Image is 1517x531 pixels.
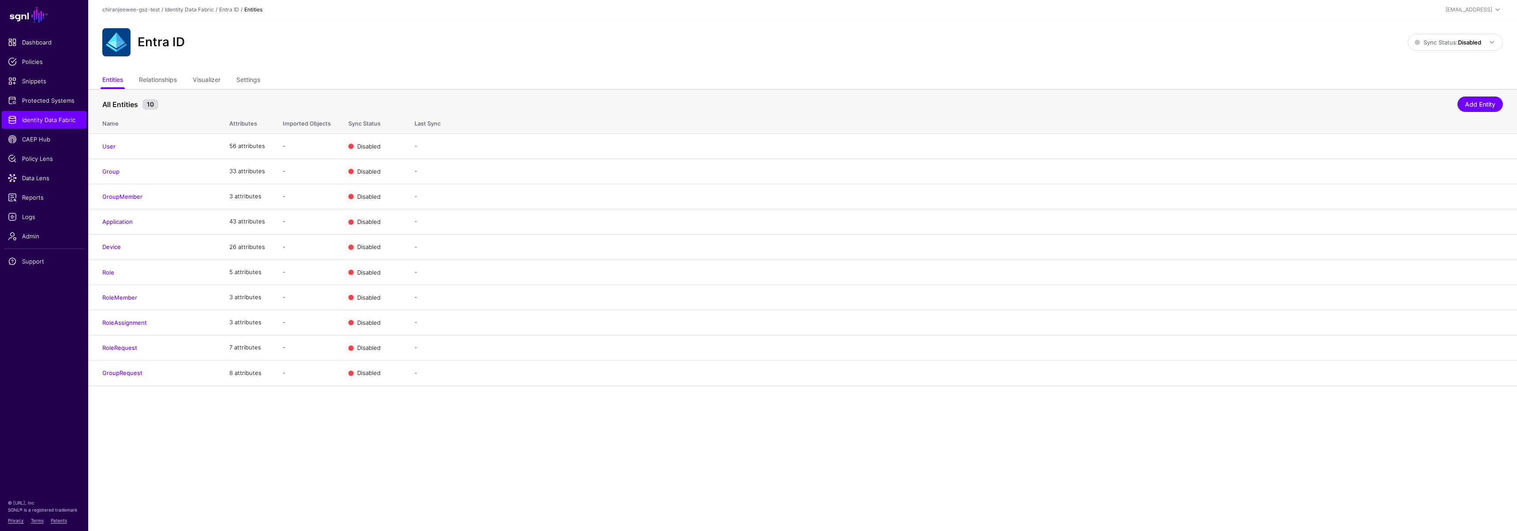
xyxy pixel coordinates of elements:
span: Policies [8,57,80,66]
span: Disabled [357,268,381,275]
div: / [239,6,244,14]
a: Reports [2,189,86,206]
a: RoleAssignment [102,319,147,326]
span: Data Lens [8,174,80,182]
a: Snippets [2,72,86,90]
a: Entra ID [219,6,239,13]
td: 8 attributes [220,360,274,386]
td: 56 attributes [220,134,274,159]
span: Sync Status: [1415,39,1481,46]
app-datasources-item-entities-syncstatus: - [415,167,417,175]
td: 3 attributes [220,184,274,209]
span: All Entities [100,99,140,110]
app-datasources-item-entities-syncstatus: - [415,268,417,275]
p: © [URL], Inc [8,499,80,506]
p: SGNL® is a registered trademark [8,506,80,513]
app-datasources-item-entities-syncstatus: - [415,218,417,225]
span: Disabled [357,293,381,301]
a: Relationships [139,72,177,89]
div: [EMAIL_ADDRESS] [1446,6,1492,14]
a: Policy Lens [2,150,86,167]
a: Identity Data Fabric [165,6,214,13]
span: Support [8,257,80,266]
td: 3 attributes [220,310,274,335]
td: - [274,335,340,360]
th: Name [88,111,220,134]
td: 43 attributes [220,209,274,234]
span: Disabled [357,193,381,200]
td: 7 attributes [220,335,274,360]
span: Policy Lens [8,154,80,163]
app-datasources-item-entities-syncstatus: - [415,344,417,351]
a: Privacy [8,518,24,523]
a: Entities [102,72,123,89]
a: Policies [2,53,86,71]
a: Logs [2,208,86,226]
a: RoleRequest [102,344,137,351]
a: Data Lens [2,169,86,187]
span: Disabled [357,243,381,250]
span: Admin [8,232,80,241]
a: Dashboard [2,33,86,51]
app-datasources-item-entities-syncstatus: - [415,142,417,149]
a: Role [102,269,114,276]
td: - [274,159,340,184]
th: Last Sync [406,111,1517,134]
app-datasources-item-entities-syncstatus: - [415,319,417,326]
a: Settings [236,72,260,89]
th: Imported Objects [274,111,340,134]
td: - [274,260,340,285]
td: - [274,234,340,260]
a: SGNL [5,5,83,25]
div: / [160,6,165,14]
strong: Entities [244,6,262,13]
a: GroupRequest [102,369,142,376]
span: Disabled [357,218,381,225]
td: - [274,360,340,386]
a: Protected Systems [2,92,86,109]
span: Protected Systems [8,96,80,105]
a: Admin [2,227,86,245]
app-datasources-item-entities-syncstatus: - [415,369,417,376]
a: RoleMember [102,294,137,301]
td: - [274,184,340,209]
span: Disabled [357,344,381,351]
img: svg+xml;base64,PHN2ZyB3aWR0aD0iNjQiIGhlaWdodD0iNjQiIHZpZXdCb3g9IjAgMCA2NCA2NCIgZmlsbD0ibm9uZSIgeG... [102,28,131,56]
th: Attributes [220,111,274,134]
td: 5 attributes [220,260,274,285]
h2: Entra ID [138,35,185,50]
td: - [274,310,340,335]
td: 3 attributes [220,285,274,310]
a: CAEP Hub [2,130,86,148]
small: 10 [142,99,158,110]
td: - [274,285,340,310]
strong: Disabled [1458,39,1481,46]
a: Terms [31,518,44,523]
span: Reports [8,193,80,202]
a: GroupMember [102,193,142,200]
a: chiranjeewee-gsz-test [102,6,160,13]
span: Dashboard [8,38,80,47]
a: Add Entity [1457,97,1503,112]
app-datasources-item-entities-syncstatus: - [415,293,417,301]
td: - [274,134,340,159]
td: - [274,209,340,234]
td: 26 attributes [220,234,274,260]
span: CAEP Hub [8,135,80,144]
span: Disabled [357,369,381,376]
a: User [102,143,116,150]
app-datasources-item-entities-syncstatus: - [415,243,417,250]
span: Identity Data Fabric [8,115,80,124]
a: Application [102,218,133,225]
span: Logs [8,212,80,221]
a: Group [102,168,120,175]
app-datasources-item-entities-syncstatus: - [415,193,417,200]
a: Patents [51,518,67,523]
th: Sync Status [340,111,406,134]
a: Device [102,243,121,250]
span: Disabled [357,167,381,175]
a: Visualizer [193,72,220,89]
td: 33 attributes [220,159,274,184]
span: Disabled [357,319,381,326]
span: Snippets [8,77,80,85]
